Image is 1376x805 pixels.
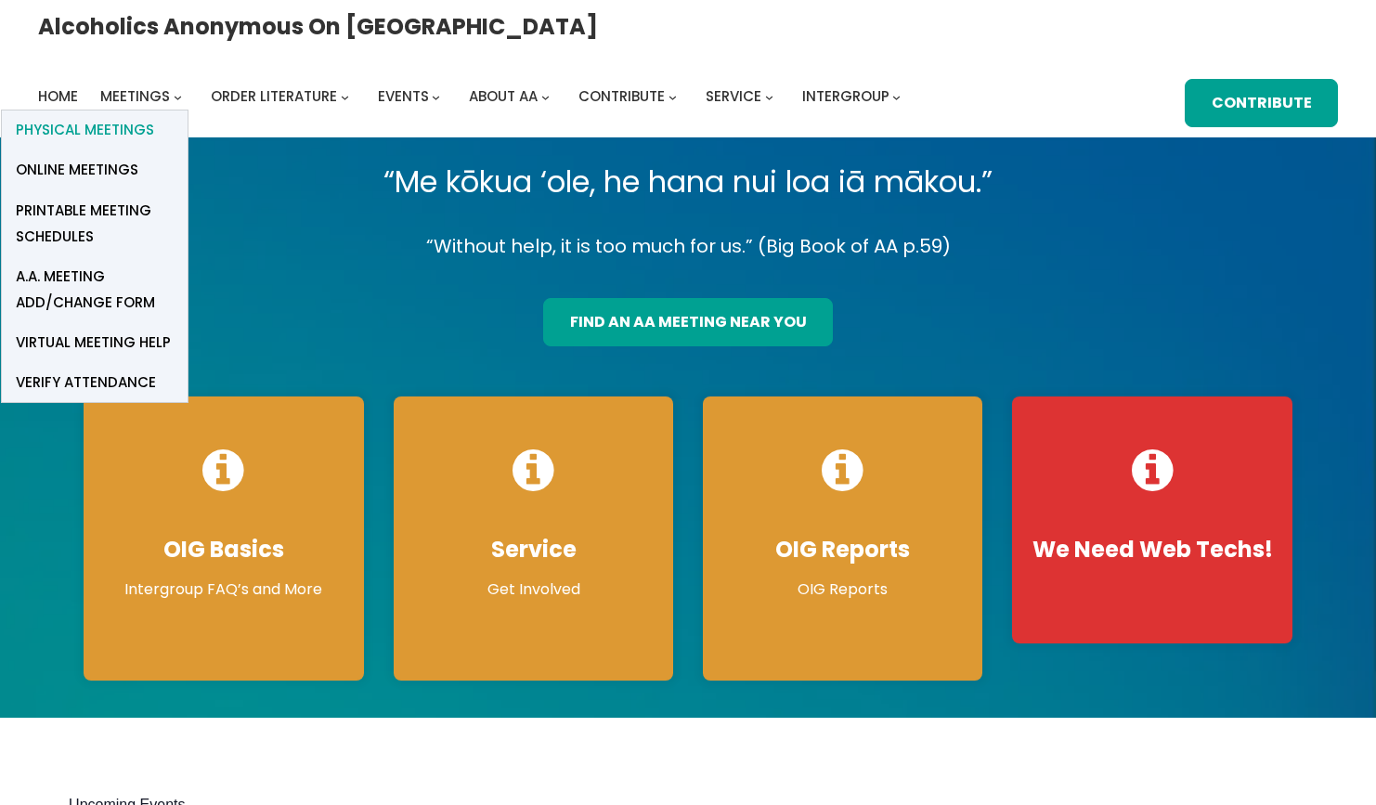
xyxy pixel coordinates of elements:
[102,536,344,564] h4: OIG Basics
[100,86,170,106] span: Meetings
[541,92,550,100] button: About AA submenu
[378,86,429,106] span: Events
[16,264,174,316] span: A.A. Meeting Add/Change Form
[802,84,889,110] a: Intergroup
[765,92,773,100] button: Service submenu
[432,92,440,100] button: Events submenu
[802,86,889,106] span: Intergroup
[378,84,429,110] a: Events
[174,92,182,100] button: Meetings submenu
[100,84,170,110] a: Meetings
[2,322,188,362] a: Virtual Meeting Help
[412,536,655,564] h4: Service
[469,84,538,110] a: About AA
[38,6,598,46] a: Alcoholics Anonymous on [GEOGRAPHIC_DATA]
[69,230,1307,263] p: “Without help, it is too much for us.” (Big Book of AA p.59)
[669,92,677,100] button: Contribute submenu
[543,298,833,346] a: find an aa meeting near you
[721,536,964,564] h4: OIG Reports
[16,117,154,143] span: Physical Meetings
[16,157,138,183] span: Online Meetings
[102,578,344,601] p: Intergroup FAQ’s and More
[892,92,901,100] button: Intergroup submenu
[2,190,188,256] a: Printable Meeting Schedules
[38,86,78,106] span: Home
[16,370,156,396] span: verify attendance
[578,86,665,106] span: Contribute
[2,150,188,190] a: Online Meetings
[2,362,188,402] a: verify attendance
[469,86,538,106] span: About AA
[2,110,188,150] a: Physical Meetings
[16,198,174,250] span: Printable Meeting Schedules
[1185,79,1338,127] a: Contribute
[2,256,188,322] a: A.A. Meeting Add/Change Form
[706,84,761,110] a: Service
[1031,536,1273,564] h4: We Need Web Techs!
[706,86,761,106] span: Service
[69,156,1307,208] p: “Me kōkua ‘ole, he hana nui loa iā mākou.”
[578,84,665,110] a: Contribute
[38,84,78,110] a: Home
[16,330,171,356] span: Virtual Meeting Help
[721,578,964,601] p: OIG Reports
[38,84,907,110] nav: Intergroup
[211,86,337,106] span: Order Literature
[412,578,655,601] p: Get Involved
[341,92,349,100] button: Order Literature submenu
